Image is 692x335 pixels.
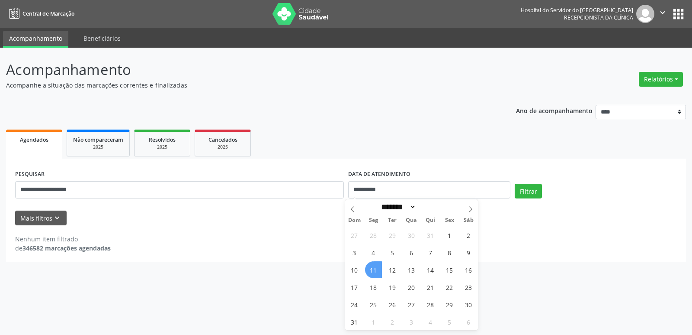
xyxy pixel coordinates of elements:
a: Central de Marcação [6,7,74,21]
p: Acompanhe a situação das marcações correntes e finalizadas [6,81,482,90]
span: Agosto 5, 2025 [384,244,401,261]
span: Agosto 3, 2025 [346,244,363,261]
p: Acompanhamento [6,59,482,81]
span: Central de Marcação [22,10,74,17]
button: Mais filtroskeyboard_arrow_down [15,211,67,226]
label: DATA DE ATENDIMENTO [348,168,410,181]
span: Agosto 24, 2025 [346,296,363,313]
span: Agosto 6, 2025 [403,244,420,261]
i:  [658,8,667,17]
a: Acompanhamento [3,31,68,48]
span: Agosto 20, 2025 [403,279,420,296]
span: Setembro 1, 2025 [365,313,382,330]
span: Agosto 17, 2025 [346,279,363,296]
span: Julho 27, 2025 [346,227,363,244]
span: Qua [402,218,421,223]
button: Relatórios [639,72,683,87]
span: Agosto 31, 2025 [346,313,363,330]
span: Julho 30, 2025 [403,227,420,244]
span: Julho 29, 2025 [384,227,401,244]
p: Ano de acompanhamento [516,105,593,116]
span: Agosto 12, 2025 [384,261,401,278]
span: Agosto 11, 2025 [365,261,382,278]
span: Agosto 19, 2025 [384,279,401,296]
strong: 346582 marcações agendadas [22,244,111,252]
span: Setembro 6, 2025 [460,313,477,330]
span: Agosto 15, 2025 [441,261,458,278]
span: Agosto 28, 2025 [422,296,439,313]
div: Hospital do Servidor do [GEOGRAPHIC_DATA] [521,7,633,14]
span: Não compareceram [73,136,123,143]
span: Seg [364,218,383,223]
button: apps [671,7,686,22]
img: img [636,5,654,23]
span: Ter [383,218,402,223]
button:  [654,5,671,23]
span: Dom [345,218,364,223]
i: keyboard_arrow_down [52,213,62,223]
span: Agosto 14, 2025 [422,261,439,278]
span: Setembro 3, 2025 [403,313,420,330]
span: Agosto 22, 2025 [441,279,458,296]
div: Nenhum item filtrado [15,234,111,244]
span: Agosto 1, 2025 [441,227,458,244]
span: Agosto 10, 2025 [346,261,363,278]
button: Filtrar [515,184,542,198]
span: Julho 28, 2025 [365,227,382,244]
span: Resolvidos [149,136,176,143]
div: de [15,244,111,253]
span: Agosto 27, 2025 [403,296,420,313]
div: 2025 [73,144,123,150]
span: Setembro 4, 2025 [422,313,439,330]
span: Agosto 8, 2025 [441,244,458,261]
div: 2025 [141,144,184,150]
span: Sex [440,218,459,223]
span: Sáb [459,218,478,223]
span: Setembro 5, 2025 [441,313,458,330]
span: Cancelados [208,136,237,143]
span: Agosto 23, 2025 [460,279,477,296]
div: 2025 [201,144,244,150]
span: Agosto 9, 2025 [460,244,477,261]
span: Agosto 25, 2025 [365,296,382,313]
a: Beneficiários [77,31,127,46]
span: Agosto 2, 2025 [460,227,477,244]
span: Agosto 30, 2025 [460,296,477,313]
span: Setembro 2, 2025 [384,313,401,330]
span: Agosto 13, 2025 [403,261,420,278]
span: Julho 31, 2025 [422,227,439,244]
span: Agosto 18, 2025 [365,279,382,296]
span: Qui [421,218,440,223]
select: Month [378,202,416,211]
span: Agosto 29, 2025 [441,296,458,313]
span: Agendados [20,136,48,143]
span: Agosto 4, 2025 [365,244,382,261]
span: Recepcionista da clínica [564,14,633,21]
span: Agosto 16, 2025 [460,261,477,278]
span: Agosto 21, 2025 [422,279,439,296]
input: Year [416,202,445,211]
span: Agosto 26, 2025 [384,296,401,313]
span: Agosto 7, 2025 [422,244,439,261]
label: PESQUISAR [15,168,45,181]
